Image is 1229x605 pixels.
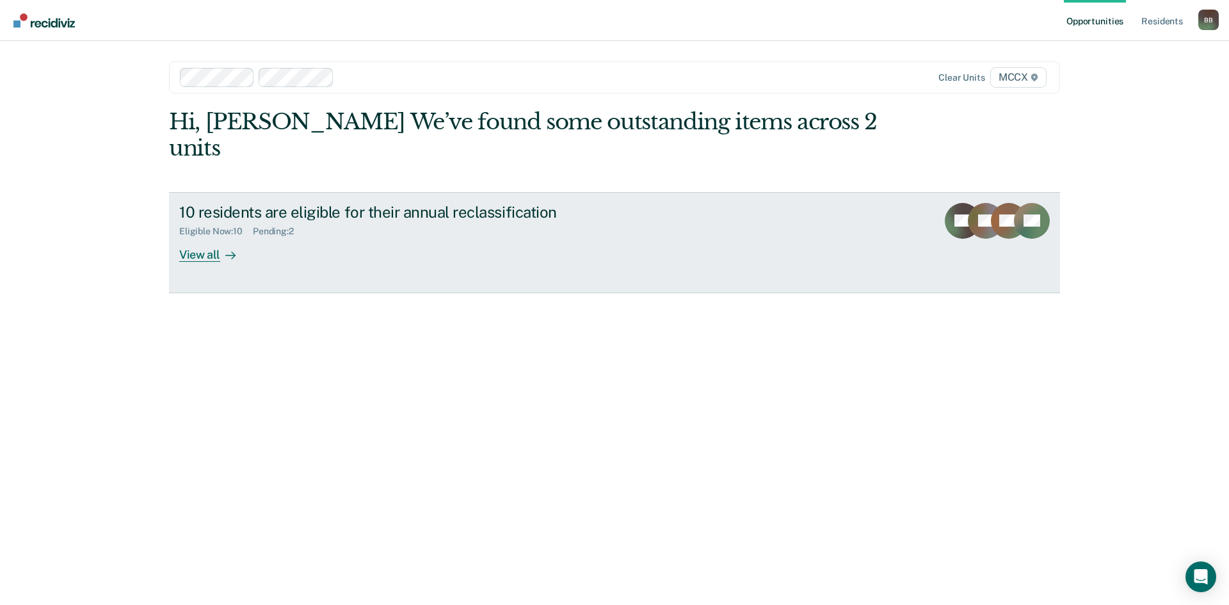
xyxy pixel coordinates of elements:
[169,109,882,161] div: Hi, [PERSON_NAME] We’ve found some outstanding items across 2 units
[169,192,1060,293] a: 10 residents are eligible for their annual reclassificationEligible Now:10Pending:2View all
[179,203,629,222] div: 10 residents are eligible for their annual reclassification
[13,13,75,28] img: Recidiviz
[253,226,304,237] div: Pending : 2
[1198,10,1219,30] div: B B
[179,226,253,237] div: Eligible Now : 10
[938,72,985,83] div: Clear units
[990,67,1047,88] span: MCCX
[1185,561,1216,592] div: Open Intercom Messenger
[179,237,251,262] div: View all
[1198,10,1219,30] button: Profile dropdown button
